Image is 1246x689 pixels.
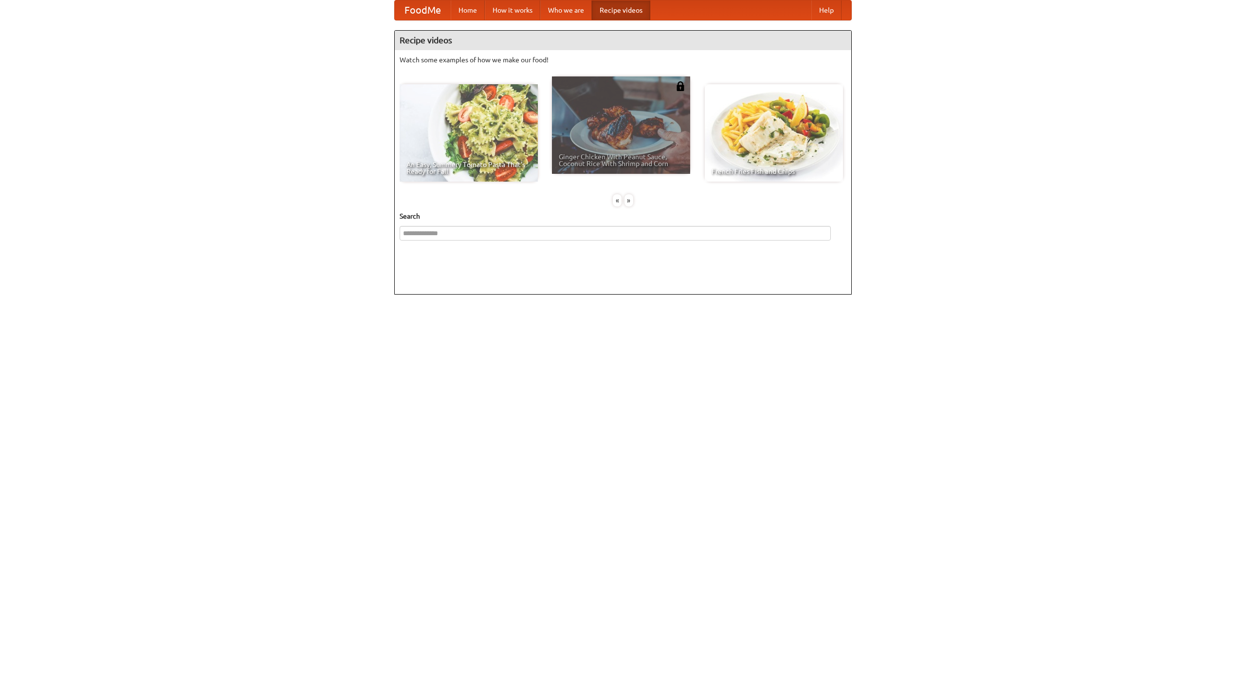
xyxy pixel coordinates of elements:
[395,31,851,50] h4: Recipe videos
[811,0,842,20] a: Help
[613,194,622,206] div: «
[624,194,633,206] div: »
[676,81,685,91] img: 483408.png
[712,168,836,175] span: French Fries Fish and Chips
[406,161,531,175] span: An Easy, Summery Tomato Pasta That's Ready for Fall
[400,211,846,221] h5: Search
[395,0,451,20] a: FoodMe
[400,55,846,65] p: Watch some examples of how we make our food!
[705,84,843,182] a: French Fries Fish and Chips
[451,0,485,20] a: Home
[592,0,650,20] a: Recipe videos
[540,0,592,20] a: Who we are
[485,0,540,20] a: How it works
[400,84,538,182] a: An Easy, Summery Tomato Pasta That's Ready for Fall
